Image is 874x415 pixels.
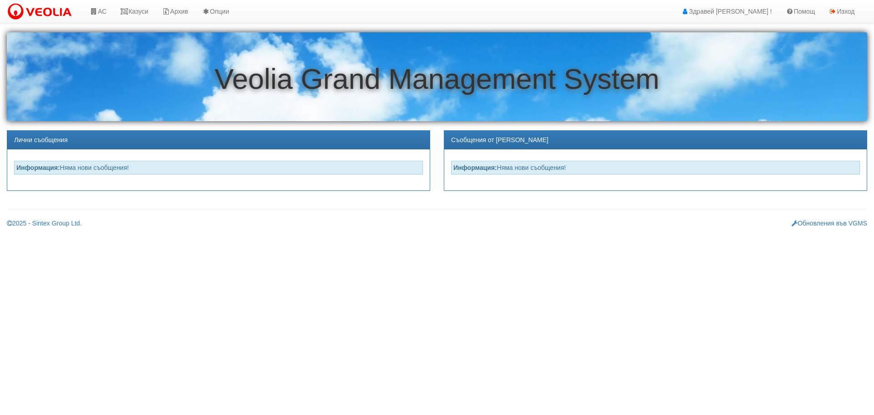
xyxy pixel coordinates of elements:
div: Няма нови съобщения! [14,161,423,174]
div: Няма нови съобщения! [451,161,860,174]
a: Обновления във VGMS [792,220,867,227]
h1: Veolia Grand Management System [7,63,867,95]
a: 2025 - Sintex Group Ltd. [7,220,82,227]
img: VeoliaLogo.png [7,2,76,21]
strong: Информация: [16,164,60,171]
strong: Информация: [453,164,497,171]
div: Съобщения от [PERSON_NAME] [444,131,867,149]
div: Лични съобщения [7,131,430,149]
